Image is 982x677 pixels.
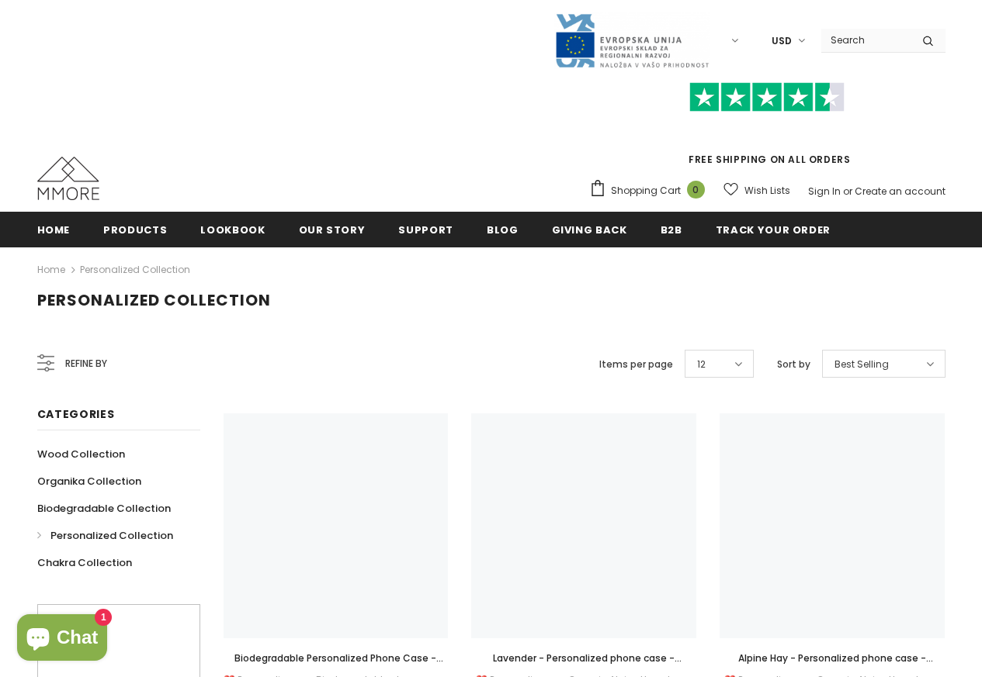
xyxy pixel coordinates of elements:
span: Personalized Collection [37,289,271,311]
a: support [398,212,453,247]
span: Wish Lists [744,183,790,199]
a: Home [37,261,65,279]
a: Personalized Collection [37,522,173,549]
iframe: Customer reviews powered by Trustpilot [589,112,946,152]
img: MMORE Cases [37,157,99,200]
a: Products [103,212,167,247]
a: B2B [661,212,682,247]
span: USD [772,33,792,49]
a: Wish Lists [723,177,790,204]
a: Blog [487,212,519,247]
a: Lookbook [200,212,265,247]
span: Biodegradable Collection [37,501,171,516]
span: Best Selling [835,357,889,372]
a: Alpine Hay - Personalized phone case - Personalized gift [720,650,945,667]
span: Categories [37,406,115,422]
span: Shopping Cart [611,183,681,199]
span: Home [37,223,71,237]
inbox-online-store-chat: Shopify online store chat [12,614,112,665]
span: Lookbook [200,223,265,237]
a: Chakra Collection [37,549,132,576]
a: Lavender - Personalized phone case - Personalized gift [471,650,696,667]
span: Products [103,223,167,237]
span: Wood Collection [37,447,125,461]
span: Refine by [65,355,107,372]
span: 12 [697,357,706,372]
a: Wood Collection [37,440,125,468]
span: Giving back [552,223,627,237]
a: Track your order [716,212,831,247]
span: Our Story [299,223,366,237]
span: Blog [487,223,519,237]
span: Track your order [716,223,831,237]
a: Create an account [855,185,946,198]
span: Chakra Collection [37,555,132,570]
a: Biodegradable Collection [37,495,171,522]
span: support [398,223,453,237]
a: Our Story [299,212,366,247]
span: or [843,185,852,198]
span: B2B [661,223,682,237]
a: Biodegradable Personalized Phone Case - Black [224,650,449,667]
a: Javni Razpis [554,33,710,47]
input: Search Site [821,29,911,51]
a: Organika Collection [37,468,141,495]
a: Personalized Collection [80,263,190,276]
a: Sign In [808,185,841,198]
span: Personalized Collection [50,528,173,543]
a: Giving back [552,212,627,247]
span: 0 [687,181,705,199]
img: Trust Pilot Stars [689,82,845,112]
span: Organika Collection [37,474,141,489]
a: Shopping Cart 0 [589,179,713,202]
img: Javni Razpis [554,12,710,69]
a: Home [37,212,71,247]
label: Sort by [777,357,810,372]
span: FREE SHIPPING ON ALL ORDERS [589,89,946,166]
label: Items per page [599,357,673,372]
